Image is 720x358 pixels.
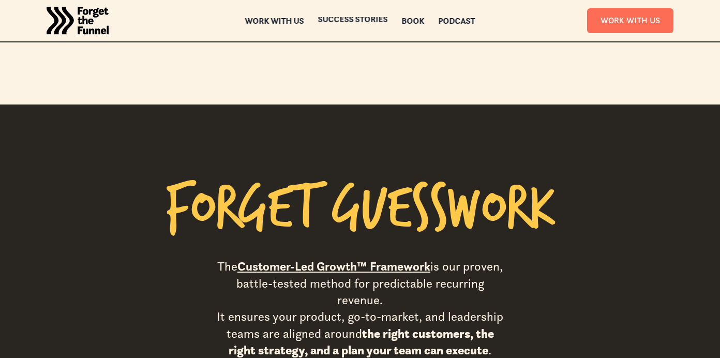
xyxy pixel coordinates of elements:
[530,171,555,250] div: k
[333,171,362,250] div: G
[481,171,506,250] div: o
[387,171,412,250] div: e
[216,171,239,250] div: r
[318,17,388,24] a: Success StoriesSuccess Stories
[506,171,530,250] div: r
[237,259,430,274] a: Customer-Led Growth™ Framework
[402,17,425,24] a: Book
[448,171,481,250] div: w
[165,171,190,250] div: F
[318,24,388,32] div: Success Stories
[318,15,388,22] div: Success Stories
[190,171,216,250] div: o
[430,171,448,250] div: s
[268,171,292,250] div: e
[362,171,387,250] div: u
[292,171,317,250] div: t
[439,17,475,24] a: Podcast
[239,171,268,250] div: g
[412,171,430,250] div: s
[587,8,673,33] a: Work With Us
[245,17,304,24] a: Work with us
